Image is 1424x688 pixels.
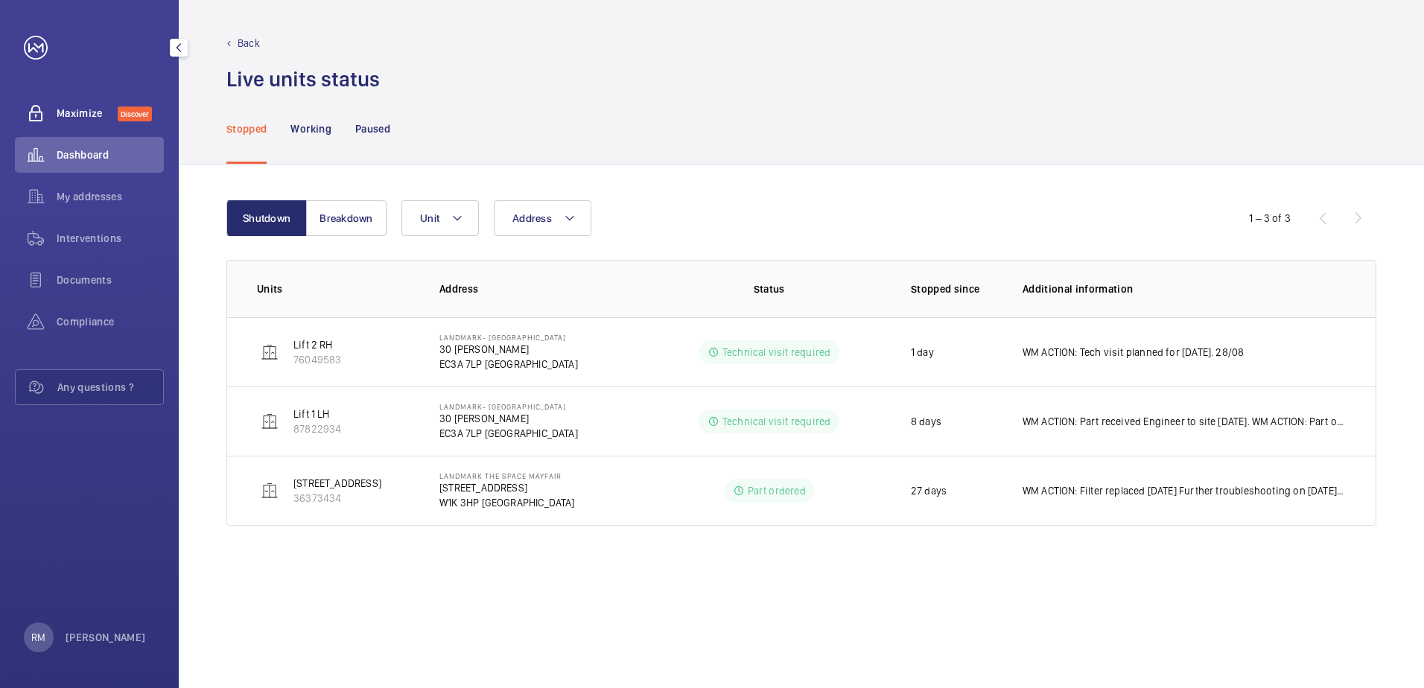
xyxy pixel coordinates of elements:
[439,471,575,480] p: Landmark The Space Mayfair
[722,345,830,360] p: Technical visit required
[306,200,387,236] button: Breakdown
[261,482,279,500] img: elevator.svg
[911,281,999,296] p: Stopped since
[293,352,341,367] p: 76049583
[261,413,279,430] img: elevator.svg
[661,281,876,296] p: Status
[226,66,380,93] h1: Live units status
[911,345,934,360] p: 1 day
[293,476,381,491] p: [STREET_ADDRESS]
[439,480,575,495] p: [STREET_ADDRESS]
[911,414,941,429] p: 8 days
[57,314,164,329] span: Compliance
[439,281,651,296] p: Address
[31,630,45,645] p: RM
[261,343,279,361] img: elevator.svg
[293,491,381,506] p: 36373434
[293,337,341,352] p: Lift 2 RH
[57,231,164,246] span: Interventions
[748,483,806,498] p: Part ordered
[512,212,552,224] span: Address
[1023,414,1346,429] p: WM ACTION: Part received Engineer to site [DATE]. WM ACTION: Part on order, ETA W/C 25th. 22/08 W...
[439,402,578,411] p: Landmark- [GEOGRAPHIC_DATA]
[439,411,578,426] p: 30 [PERSON_NAME]
[439,426,578,441] p: EC3A 7LP [GEOGRAPHIC_DATA]
[226,200,307,236] button: Shutdown
[238,36,260,51] p: Back
[911,483,947,498] p: 27 days
[1249,211,1291,226] div: 1 – 3 of 3
[226,121,267,136] p: Stopped
[1023,483,1346,498] p: WM ACTION: Filter replaced [DATE] Further troubleshooting on [DATE] identified secondary fault on...
[118,106,152,121] span: Discover
[57,380,163,395] span: Any questions ?
[57,189,164,204] span: My addresses
[257,281,416,296] p: Units
[439,357,578,372] p: EC3A 7LP [GEOGRAPHIC_DATA]
[439,495,575,510] p: W1K 3HP [GEOGRAPHIC_DATA]
[1023,281,1346,296] p: Additional information
[722,414,830,429] p: Technical visit required
[293,421,341,436] p: 87822934
[66,630,146,645] p: [PERSON_NAME]
[494,200,591,236] button: Address
[57,147,164,162] span: Dashboard
[293,407,341,421] p: Lift 1 LH
[439,333,578,342] p: Landmark- [GEOGRAPHIC_DATA]
[401,200,479,236] button: Unit
[439,342,578,357] p: 30 [PERSON_NAME]
[355,121,390,136] p: Paused
[290,121,331,136] p: Working
[420,212,439,224] span: Unit
[57,106,118,121] span: Maximize
[57,273,164,287] span: Documents
[1023,345,1245,360] p: WM ACTION: Tech visit planned for [DATE]. 28/08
